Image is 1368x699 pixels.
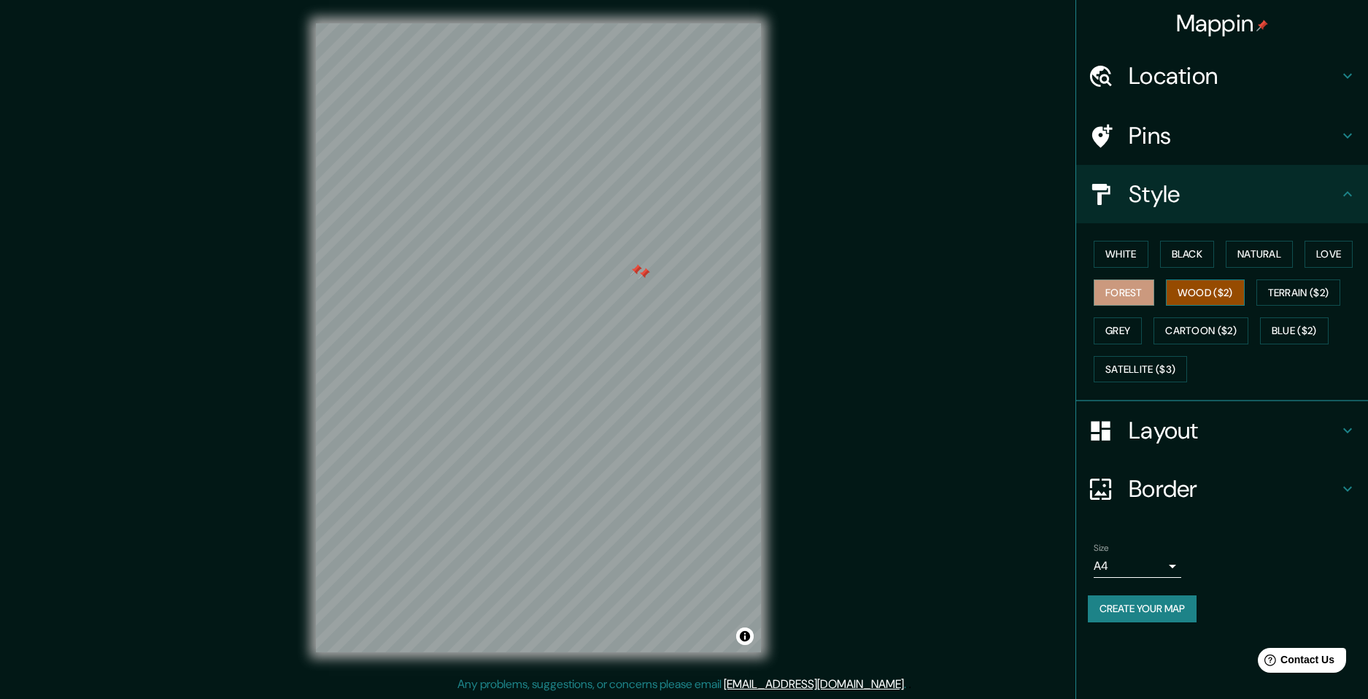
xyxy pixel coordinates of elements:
button: Cartoon ($2) [1153,317,1248,344]
button: Black [1160,241,1215,268]
button: Love [1305,241,1353,268]
button: Grey [1094,317,1142,344]
canvas: Map [316,23,761,652]
img: pin-icon.png [1256,20,1268,31]
div: . [906,676,908,693]
button: Wood ($2) [1166,279,1245,306]
div: Location [1076,47,1368,105]
button: Natural [1226,241,1293,268]
div: Border [1076,460,1368,518]
a: [EMAIL_ADDRESS][DOMAIN_NAME] [724,676,904,692]
h4: Border [1129,474,1339,503]
button: White [1094,241,1148,268]
button: Forest [1094,279,1154,306]
div: A4 [1094,555,1181,578]
h4: Pins [1129,121,1339,150]
button: Toggle attribution [736,627,754,645]
button: Terrain ($2) [1256,279,1341,306]
div: . [908,676,911,693]
iframe: Help widget launcher [1238,642,1352,683]
div: Layout [1076,401,1368,460]
h4: Style [1129,179,1339,209]
button: Create your map [1088,595,1197,622]
h4: Mappin [1176,9,1269,38]
p: Any problems, suggestions, or concerns please email . [457,676,906,693]
label: Size [1094,542,1109,555]
button: Satellite ($3) [1094,356,1187,383]
h4: Location [1129,61,1339,90]
div: Style [1076,165,1368,223]
div: Pins [1076,107,1368,165]
button: Blue ($2) [1260,317,1329,344]
h4: Layout [1129,416,1339,445]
